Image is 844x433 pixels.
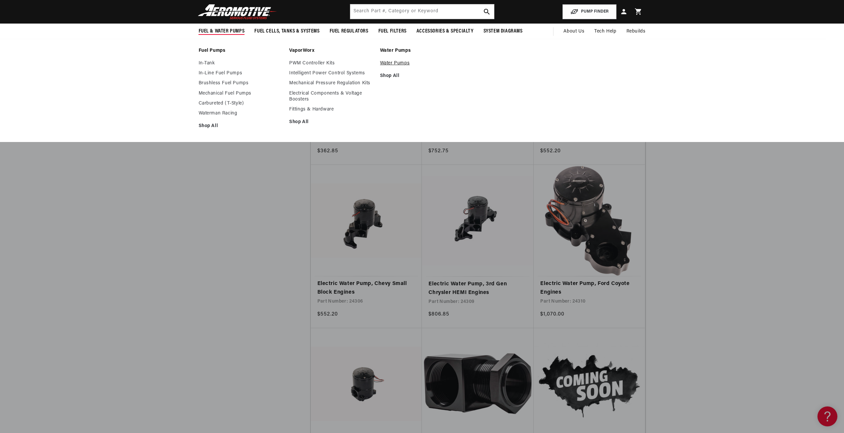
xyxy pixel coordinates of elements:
span: System Diagrams [484,28,523,35]
a: VaporWorx [289,48,373,54]
a: Mechanical Fuel Pumps [199,91,283,97]
summary: Fuel Filters [373,24,412,39]
a: Electric Water Pump, Ford Coyote Engines [540,280,638,297]
span: Tech Help [594,28,616,35]
summary: Tech Help [589,24,621,39]
summary: Fuel Regulators [325,24,373,39]
a: Water Pumps [380,60,464,66]
a: About Us [558,24,589,39]
a: Shop All [380,73,464,79]
a: Electrical Components & Voltage Boosters [289,91,373,103]
summary: Rebuilds [621,24,651,39]
a: Fittings & Hardware [289,107,373,112]
a: Water Pumps [380,48,464,54]
span: Fuel Filters [378,28,407,35]
a: Brushless Fuel Pumps [199,80,283,86]
span: About Us [563,29,584,34]
summary: System Diagrams [479,24,528,39]
img: Aeromotive [196,4,279,20]
span: Accessories & Specialty [417,28,474,35]
summary: Accessories & Specialty [412,24,479,39]
span: Fuel Regulators [330,28,368,35]
a: Shop All [199,123,283,129]
a: Waterman Racing [199,110,283,116]
a: Mechanical Pressure Regulation Kits [289,80,373,86]
a: PWM Controller Kits [289,60,373,66]
a: Shop All [289,119,373,125]
span: Fuel & Water Pumps [199,28,245,35]
a: Intelligent Power Control Systems [289,70,373,76]
a: Fuel Pumps [199,48,283,54]
input: Search by Part Number, Category or Keyword [350,4,494,19]
a: Carbureted (T-Style) [199,101,283,107]
a: Electric Water Pump, 3rd Gen Chrysler HEMI Engines [428,280,527,297]
button: search button [480,4,494,19]
summary: Fuel & Water Pumps [194,24,250,39]
a: In-Line Fuel Pumps [199,70,283,76]
a: In-Tank [199,60,283,66]
span: Fuel Cells, Tanks & Systems [254,28,319,35]
a: Electric Water Pump, Chevy Small Block Engines [317,280,416,297]
span: Rebuilds [626,28,646,35]
button: PUMP FINDER [562,4,617,19]
summary: Fuel Cells, Tanks & Systems [249,24,324,39]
